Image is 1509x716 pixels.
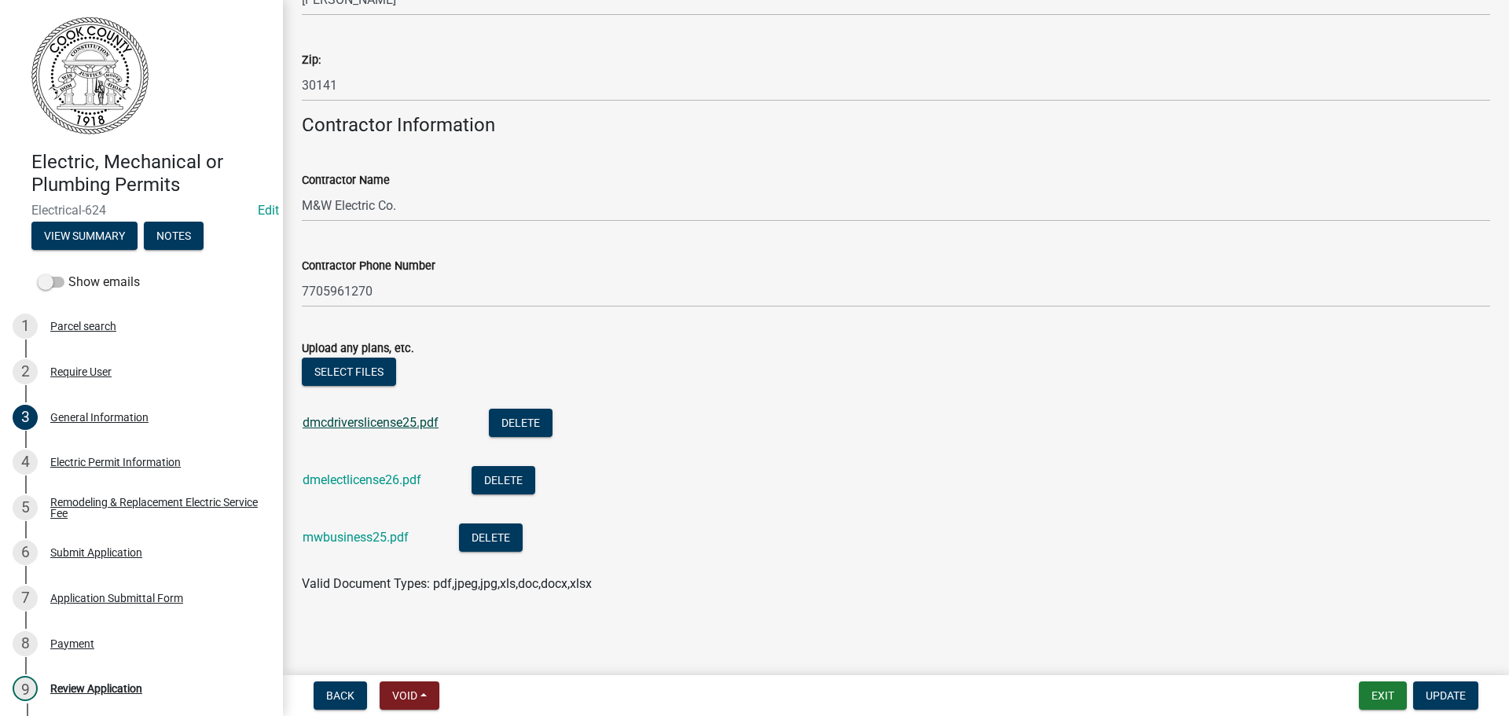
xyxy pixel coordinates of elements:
[303,530,409,545] a: mwbusiness25.pdf
[31,230,138,243] wm-modal-confirm: Summary
[38,273,140,292] label: Show emails
[31,203,251,218] span: Electrical-624
[13,495,38,520] div: 5
[144,222,204,250] button: Notes
[258,203,279,218] a: Edit
[303,472,421,487] a: dmelectlicense26.pdf
[31,222,138,250] button: View Summary
[13,314,38,339] div: 1
[1426,689,1466,702] span: Update
[326,689,354,702] span: Back
[13,586,38,611] div: 7
[13,676,38,701] div: 9
[50,457,181,468] div: Electric Permit Information
[50,638,94,649] div: Payment
[314,681,367,710] button: Back
[1359,681,1407,710] button: Exit
[50,547,142,558] div: Submit Application
[302,114,1490,137] h4: Contractor Information
[302,576,592,591] span: Valid Document Types: pdf,jpeg,jpg,xls,doc,docx,xlsx
[302,261,435,272] label: Contractor Phone Number
[302,55,321,66] label: Zip:
[302,358,396,386] button: Select files
[50,412,149,423] div: General Information
[302,175,390,186] label: Contractor Name
[13,450,38,475] div: 4
[50,683,142,694] div: Review Application
[472,474,535,489] wm-modal-confirm: Delete Document
[13,405,38,430] div: 3
[50,497,258,519] div: Remodeling & Replacement Electric Service Fee
[303,415,439,430] a: dmcdriverslicense25.pdf
[258,203,279,218] wm-modal-confirm: Edit Application Number
[50,366,112,377] div: Require User
[13,540,38,565] div: 6
[459,531,523,546] wm-modal-confirm: Delete Document
[31,17,149,134] img: Cook County, Georgia
[472,466,535,494] button: Delete
[489,409,553,437] button: Delete
[459,523,523,552] button: Delete
[13,359,38,384] div: 2
[50,321,116,332] div: Parcel search
[380,681,439,710] button: Void
[489,417,553,431] wm-modal-confirm: Delete Document
[144,230,204,243] wm-modal-confirm: Notes
[13,631,38,656] div: 8
[302,343,414,354] label: Upload any plans, etc.
[50,593,183,604] div: Application Submittal Form
[392,689,417,702] span: Void
[1413,681,1478,710] button: Update
[31,151,270,196] h4: Electric, Mechanical or Plumbing Permits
